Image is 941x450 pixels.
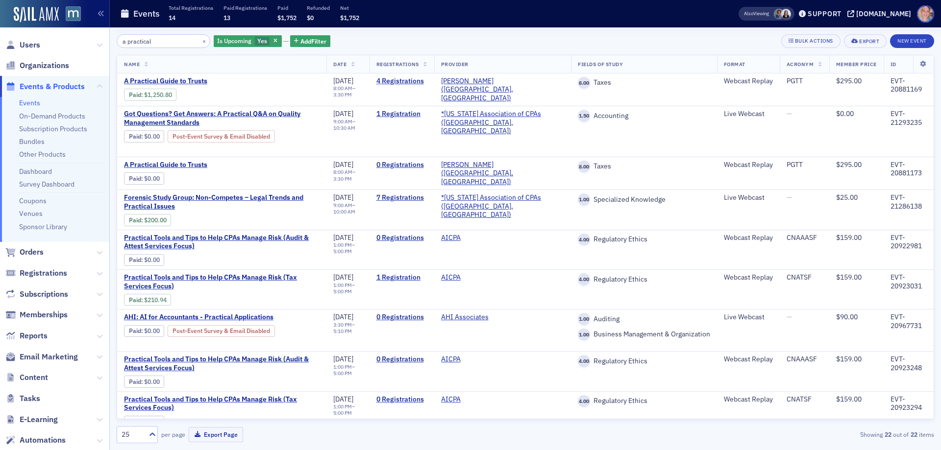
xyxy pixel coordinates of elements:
button: [DOMAIN_NAME] [847,10,915,17]
p: Total Registrations [169,4,213,11]
span: 4.00 [578,234,590,246]
span: Users [20,40,40,50]
div: Paid: 0 - $0 [124,416,164,427]
h1: Events [133,8,160,20]
p: Paid Registrations [223,4,267,11]
div: [DOMAIN_NAME] [856,9,911,18]
span: Kelly Brown [781,9,791,19]
span: $0.00 [836,109,854,118]
div: EVT-20923248 [891,355,927,372]
a: Practical Tools and Tips to Help CPAs Manage Risk (Audit & Attest Services Focus) [124,355,320,372]
div: Paid: 8 - $20000 [124,214,171,226]
img: SailAMX [14,7,59,23]
span: Provider [441,61,469,68]
a: 0 Registrations [376,161,427,169]
span: Forensic Study Group: Non-Competes – Legal Trends and Practical Issues [124,193,320,211]
span: $159.00 [836,355,862,363]
time: 9:00 AM [333,118,352,125]
div: Paid: 0 - $0 [124,172,164,184]
span: : [129,216,144,224]
span: [DATE] [333,193,353,202]
span: 8.00 [578,161,590,173]
a: Paid [129,175,141,182]
span: AHI Associates [441,313,503,322]
span: AICPA [441,234,503,242]
div: Paid: 0 - $0 [124,130,164,142]
span: Registrations [20,268,67,279]
a: [PERSON_NAME] ([GEOGRAPHIC_DATA], [GEOGRAPHIC_DATA]) [441,161,565,187]
span: Werner-Rocca (Flourtown, PA) [441,161,565,187]
span: Viewing [744,10,769,17]
span: $210.94 [144,296,167,304]
a: Users [5,40,40,50]
span: Business Management & Organization [590,330,710,339]
a: Paid [129,327,141,334]
span: Taxes [590,162,611,171]
span: — [787,312,792,321]
a: Paid [129,296,141,304]
span: $0.00 [144,133,160,140]
span: 1.50 [578,110,590,122]
button: Export Page [189,427,243,442]
a: Paid [129,418,141,425]
div: – [333,85,363,98]
div: – [333,322,363,334]
div: Bulk Actions [795,38,833,44]
a: Subscription Products [19,124,87,133]
div: CNATSF [787,273,822,282]
div: CNAAASF [787,234,822,242]
time: 5:10 PM [333,328,352,334]
a: 0 Registrations [376,234,427,242]
time: 1:00 PM [333,241,352,248]
a: Events [19,98,40,107]
span: : [129,327,144,334]
a: A Practical Guide to Trusts [124,161,289,169]
div: Webcast Replay [724,77,773,86]
time: 8:00 AM [333,168,352,175]
span: AICPA [441,355,503,364]
span: [DATE] [333,233,353,242]
img: SailAMX [66,6,81,22]
div: CNAAASF [787,355,822,364]
a: Registrations [5,268,67,279]
span: $0 [307,14,314,22]
span: Memberships [20,309,68,320]
span: $159.00 [836,233,862,242]
time: 5:00 PM [333,409,352,416]
span: [DATE] [333,395,353,403]
span: : [129,296,144,304]
p: Paid [277,4,297,11]
span: : [129,378,144,385]
a: AICPA [441,234,461,242]
span: : [129,175,144,182]
a: E-Learning [5,414,58,425]
span: Format [724,61,745,68]
span: 1.00 [578,313,590,325]
a: New Event [890,36,934,45]
span: $200.00 [144,216,167,224]
span: Subscriptions [20,289,68,300]
div: Live Webcast [724,110,773,118]
div: – [333,202,363,215]
span: [DATE] [333,76,353,85]
div: Showing out of items [669,430,934,439]
span: $0.00 [144,378,160,385]
a: 1 Registration [376,273,427,282]
span: $159.00 [836,395,862,403]
div: Webcast Replay [724,355,773,364]
label: per page [161,430,185,439]
span: [DATE] [333,273,353,282]
span: $1,250.80 [144,91,172,98]
a: Subscriptions [5,289,68,300]
span: Got Questions? Get Answers: A Practical Q&A on Quality Management Standards [124,110,320,127]
div: EVT-20923294 [891,395,927,412]
a: 4 Registrations [376,77,427,86]
a: AICPA [441,355,461,364]
span: [DATE] [333,312,353,321]
span: ID [891,61,896,68]
time: 3:30 PM [333,321,352,328]
div: EVT-20881173 [891,161,927,178]
span: 4.00 [578,395,590,407]
div: Webcast Replay [724,161,773,169]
